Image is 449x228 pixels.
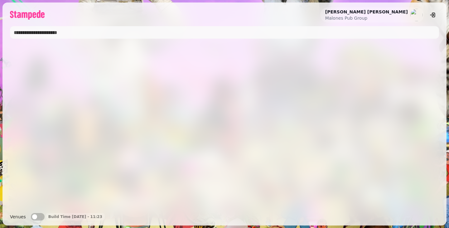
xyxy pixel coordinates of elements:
p: Build Time [DATE] - 11:23 [48,214,102,219]
p: Malones Pub Group [325,15,408,21]
img: logo [10,10,45,20]
button: logout [427,9,439,21]
h2: [PERSON_NAME] [PERSON_NAME] [325,9,408,15]
img: aHR0cHM6Ly93d3cuZ3JhdmF0YXIuY29tL2F2YXRhci9iNDM4ZTVmMmY5N2UzNWZhYTQ5YTg2NmUwNmIxYzAwND9zPTE1MCZkP... [410,9,423,21]
label: Venues [10,213,26,221]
